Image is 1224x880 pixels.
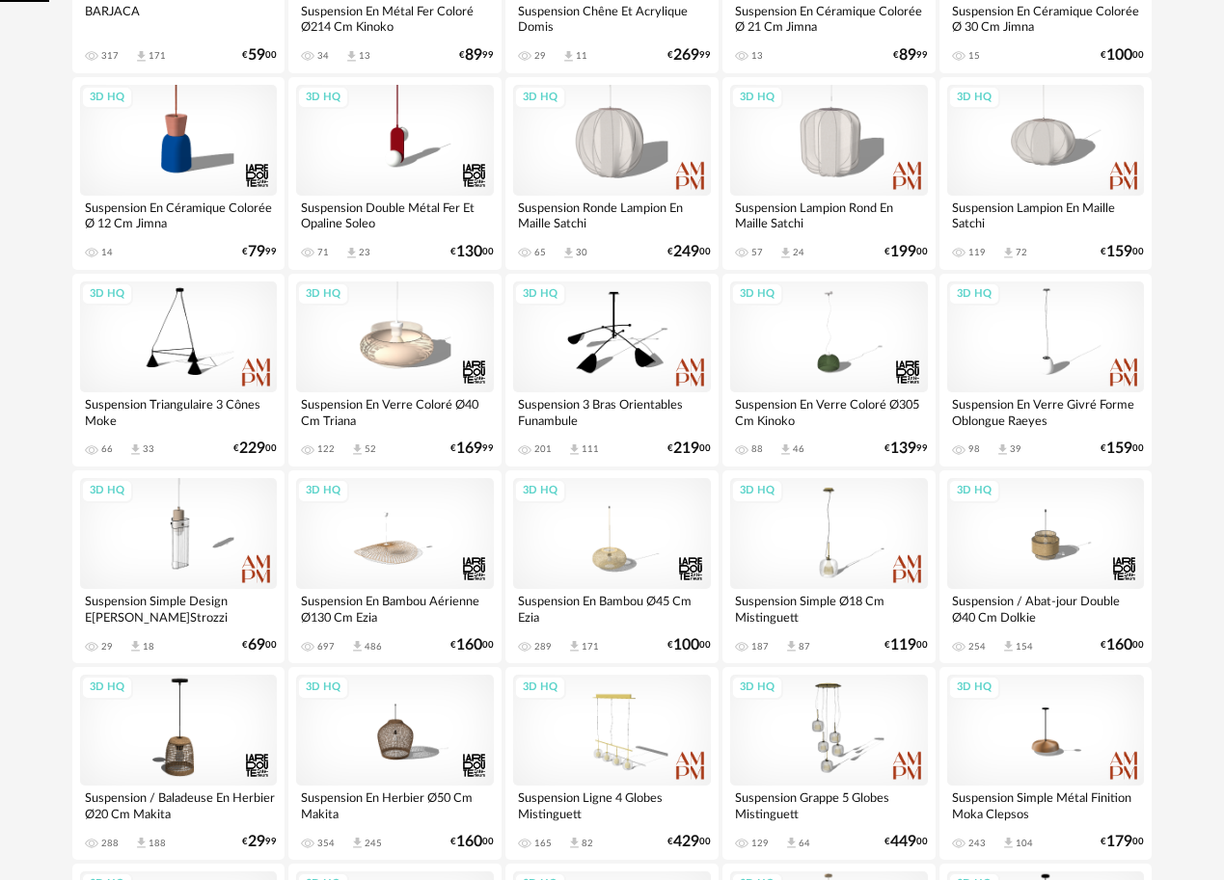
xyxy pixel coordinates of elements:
div: Suspension Ronde Lampion En Maille Satchi [513,196,711,234]
div: € 00 [233,442,277,455]
div: 3D HQ [297,676,349,700]
a: 3D HQ Suspension Simple Design E[PERSON_NAME]Strozzi 29 Download icon 18 €6900 [72,470,286,663]
span: 159 [1106,442,1132,455]
div: 171 [149,50,166,62]
span: 29 [248,836,265,848]
div: 165 [534,838,552,849]
div: 171 [582,641,599,653]
a: 3D HQ Suspension En Herbier Ø50 Cm Makita 354 Download icon 245 €16000 [288,667,502,860]
div: Suspension Lampion Rond En Maille Satchi [730,196,928,234]
div: 129 [751,838,769,849]
span: 160 [456,639,482,652]
div: € 00 [450,836,494,848]
a: 3D HQ Suspension Lampion Rond En Maille Satchi 57 Download icon 24 €19900 [722,77,936,270]
div: 3D HQ [948,676,1000,700]
div: 317 [101,50,119,62]
div: Suspension Grappe 5 Globes Mistinguett [730,786,928,824]
div: 65 [534,247,546,258]
div: 3D HQ [297,86,349,110]
span: 100 [1106,49,1132,62]
div: Suspension En Verre Coloré Ø40 Cm Triana [296,392,494,431]
div: € 00 [884,246,928,258]
div: 23 [359,247,370,258]
div: 3D HQ [297,479,349,503]
span: 119 [890,639,916,652]
div: Suspension Simple Ø18 Cm Mistinguett [730,589,928,627]
div: Suspension Lampion En Maille Satchi [947,196,1145,234]
div: Suspension En Verre Coloré Ø305 Cm Kinoko [730,392,928,431]
span: Download icon [1001,639,1016,653]
div: 39 [1010,443,1021,455]
div: 697 [317,641,335,653]
div: € 99 [450,442,494,455]
span: Download icon [134,49,149,64]
span: 130 [456,246,482,258]
div: 3D HQ [514,86,566,110]
div: 64 [799,838,810,849]
div: € 00 [242,639,277,652]
a: 3D HQ Suspension En Bambou Ø45 Cm Ezia 289 Download icon 171 €10000 [505,470,719,663]
span: Download icon [784,639,799,653]
div: 3D HQ [514,282,566,307]
div: 13 [751,50,763,62]
span: 179 [1106,836,1132,848]
span: Download icon [350,836,365,850]
div: 3D HQ [731,282,783,307]
a: 3D HQ Suspension Double Métal Fer Et Opaline Soleo 71 Download icon 23 €13000 [288,77,502,270]
span: 169 [456,442,482,455]
div: Suspension 3 Bras Orientables Funambule [513,392,711,431]
div: 122 [317,443,335,455]
span: 139 [890,442,916,455]
div: 3D HQ [514,479,566,503]
div: € 00 [1101,246,1144,258]
div: € 00 [1101,442,1144,455]
div: Suspension En Bambou Aérienne Ø130 Cm Ezia [296,589,494,627]
div: € 00 [450,639,494,652]
div: Suspension / Baladeuse En Herbier Ø20 Cm Makita [80,786,278,824]
div: 187 [751,641,769,653]
div: 72 [1016,247,1027,258]
a: 3D HQ Suspension 3 Bras Orientables Funambule 201 Download icon 111 €21900 [505,274,719,467]
div: € 00 [1101,49,1144,62]
a: 3D HQ Suspension Triangulaire 3 Cônes Moke 66 Download icon 33 €22900 [72,274,286,467]
div: € 00 [884,639,928,652]
div: 3D HQ [948,86,1000,110]
div: Suspension Simple Design E[PERSON_NAME]Strozzi [80,589,278,627]
a: 3D HQ Suspension En Bambou Aérienne Ø130 Cm Ezia 697 Download icon 486 €16000 [288,470,502,663]
span: 219 [673,442,699,455]
span: Download icon [344,246,359,260]
span: Download icon [784,836,799,850]
span: 89 [465,49,482,62]
div: Suspension / Abat-jour Double Ø40 Cm Dolkie [947,589,1145,627]
span: 69 [248,639,265,652]
div: € 99 [242,836,277,848]
span: 229 [239,442,265,455]
div: € 00 [884,836,928,848]
div: 29 [101,641,113,653]
div: Suspension Triangulaire 3 Cônes Moke [80,392,278,431]
span: 100 [673,639,699,652]
div: € 00 [242,49,277,62]
a: 3D HQ Suspension En Verre Givré Forme Oblongue Raeyes 98 Download icon 39 €15900 [939,274,1153,467]
span: Download icon [128,442,143,457]
a: 3D HQ Suspension Simple Métal Finition Moka Clepsos 243 Download icon 104 €17900 [939,667,1153,860]
div: 254 [968,641,986,653]
div: 24 [793,247,804,258]
span: 160 [1106,639,1132,652]
span: Download icon [134,836,149,850]
div: 57 [751,247,763,258]
span: Download icon [778,246,793,260]
div: 13 [359,50,370,62]
div: Suspension En Verre Givré Forme Oblongue Raeyes [947,392,1145,431]
span: Download icon [778,442,793,457]
div: € 99 [242,246,277,258]
div: 486 [365,641,382,653]
a: 3D HQ Suspension En Verre Coloré Ø305 Cm Kinoko 88 Download icon 46 €13999 [722,274,936,467]
span: 59 [248,49,265,62]
div: 245 [365,838,382,849]
div: 14 [101,247,113,258]
div: 82 [582,838,593,849]
div: Suspension Double Métal Fer Et Opaline Soleo [296,196,494,234]
span: Download icon [561,246,576,260]
div: € 00 [667,639,711,652]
